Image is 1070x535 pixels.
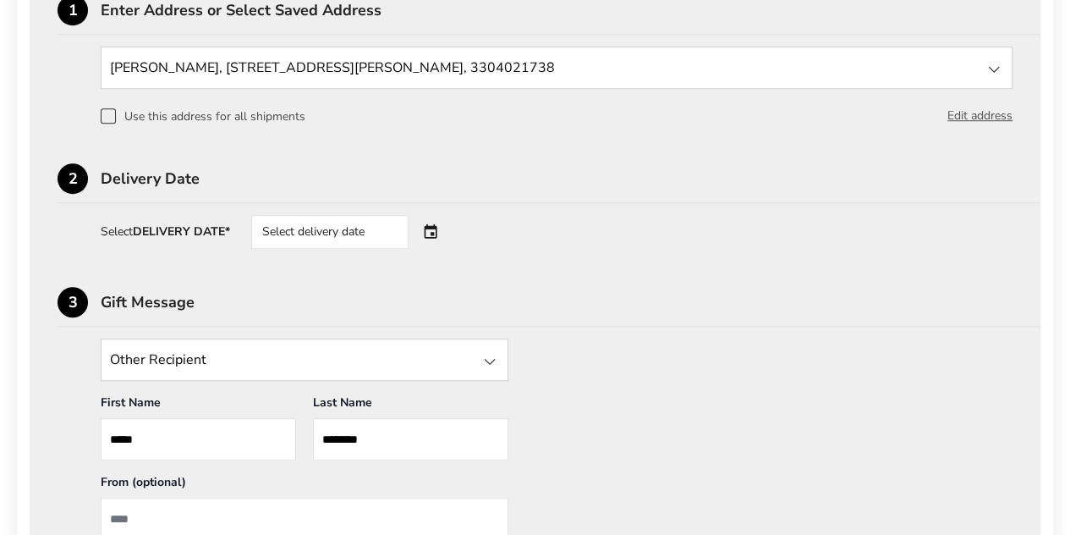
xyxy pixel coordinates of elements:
div: 3 [58,287,88,317]
input: First Name [101,418,296,461]
div: From (optional) [101,474,508,498]
input: State [101,339,508,381]
input: Last Name [313,418,508,461]
strong: DELIVERY DATE* [133,223,230,240]
button: Edit address [947,107,1012,125]
div: Gift Message [101,295,1040,310]
div: Last Name [313,394,508,418]
div: Enter Address or Select Saved Address [101,3,1040,18]
label: Use this address for all shipments [101,108,305,124]
div: Select [101,226,230,238]
input: State [101,47,1012,89]
div: 2 [58,163,88,194]
div: Delivery Date [101,171,1040,186]
div: Select delivery date [251,215,409,249]
div: First Name [101,394,296,418]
